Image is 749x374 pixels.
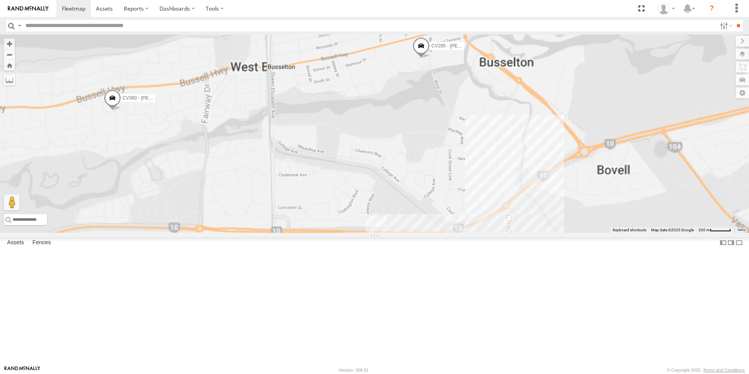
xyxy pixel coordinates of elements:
[4,38,15,49] button: Zoom in
[4,60,15,71] button: Zoom Home
[698,228,710,232] span: 200 m
[696,227,733,233] button: Map Scale: 200 m per 50 pixels
[736,87,749,98] label: Map Settings
[29,237,55,248] label: Fences
[4,49,15,60] button: Zoom out
[717,20,734,31] label: Search Filter Options
[431,44,488,49] span: CV285 - [PERSON_NAME]
[3,237,28,248] label: Assets
[4,74,15,85] label: Measure
[4,366,40,374] a: Visit our Website
[735,237,743,249] label: Hide Summary Table
[706,2,718,15] i: ?
[4,194,20,210] button: Drag Pegman onto the map to open Street View
[667,368,745,372] div: © Copyright 2025 -
[737,229,745,232] a: Terms (opens in new tab)
[339,368,369,372] div: Version: 308.01
[651,228,694,232] span: Map data ©2025 Google
[727,237,735,249] label: Dock Summary Table to the Right
[123,95,180,101] span: CV360 - [PERSON_NAME]
[16,20,23,31] label: Search Query
[655,3,678,15] div: Graham Broom
[719,237,727,249] label: Dock Summary Table to the Left
[703,368,745,372] a: Terms and Conditions
[8,6,49,11] img: rand-logo.svg
[613,227,646,233] button: Keyboard shortcuts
